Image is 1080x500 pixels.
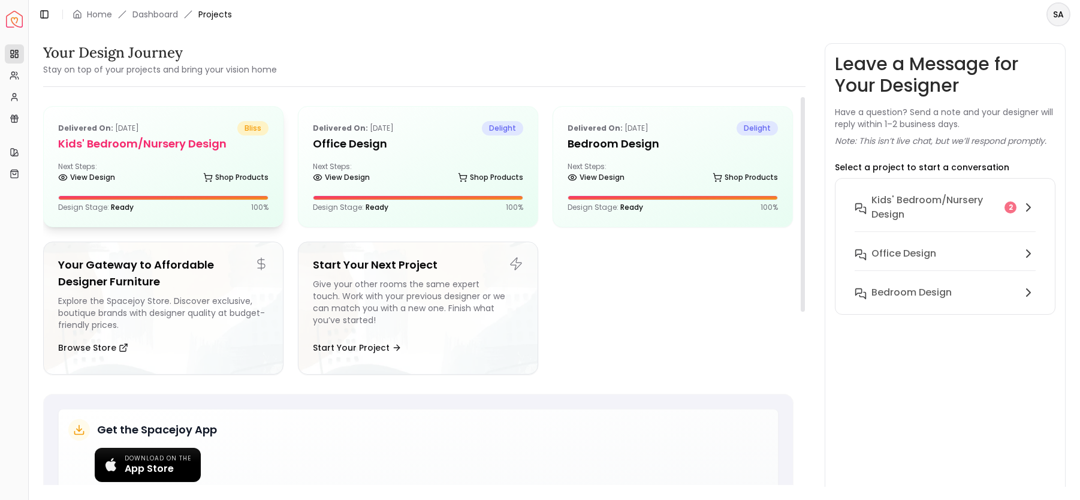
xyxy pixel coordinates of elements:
[58,336,128,360] button: Browse Store
[6,11,23,28] img: Spacejoy Logo
[313,257,523,273] h5: Start Your Next Project
[568,121,648,135] p: [DATE]
[1046,2,1070,26] button: SA
[251,203,269,212] p: 100 %
[1004,201,1016,213] div: 2
[871,246,936,261] h6: Office Design
[366,202,388,212] span: Ready
[58,295,269,331] div: Explore the Spacejoy Store. Discover exclusive, boutique brands with designer quality at budget-f...
[237,121,269,135] span: bliss
[568,169,625,186] a: View Design
[835,106,1056,130] p: Have a question? Send a note and your designer will reply within 1–2 business days.
[835,161,1009,173] p: Select a project to start a conversation
[568,123,623,133] b: Delivered on:
[458,169,523,186] a: Shop Products
[737,121,778,135] span: delight
[761,203,778,212] p: 100 %
[845,188,1046,242] button: Kids' Bedroom/Nursery design2
[713,169,778,186] a: Shop Products
[43,64,277,76] small: Stay on top of your projects and bring your vision home
[845,242,1046,281] button: Office Design
[506,203,523,212] p: 100 %
[58,135,269,152] h5: Kids' Bedroom/Nursery design
[313,123,368,133] b: Delivered on:
[568,203,643,212] p: Design Stage:
[835,53,1056,97] h3: Leave a Message for Your Designer
[58,123,113,133] b: Delivered on:
[568,162,778,186] div: Next Steps:
[482,121,523,135] span: delight
[203,169,269,186] a: Shop Products
[125,463,191,475] span: App Store
[313,336,402,360] button: Start Your Project
[43,242,283,375] a: Your Gateway to Affordable Designer FurnitureExplore the Spacejoy Store. Discover exclusive, bout...
[313,162,523,186] div: Next Steps:
[313,203,388,212] p: Design Stage:
[95,448,201,482] a: Download on the App Store
[132,8,178,20] a: Dashboard
[845,281,1046,305] button: Bedroom Design
[73,8,232,20] nav: breadcrumb
[835,135,1046,147] p: Note: This isn’t live chat, but we’ll respond promptly.
[43,43,277,62] h3: Your Design Journey
[313,121,394,135] p: [DATE]
[871,193,1000,222] h6: Kids' Bedroom/Nursery design
[125,455,191,463] span: Download on the
[58,162,269,186] div: Next Steps:
[298,242,538,375] a: Start Your Next ProjectGive your other rooms the same expert touch. Work with your previous desig...
[58,203,134,212] p: Design Stage:
[87,8,112,20] a: Home
[313,169,370,186] a: View Design
[568,135,778,152] h5: Bedroom Design
[58,257,269,290] h5: Your Gateway to Affordable Designer Furniture
[58,169,115,186] a: View Design
[97,421,217,438] h5: Get the Spacejoy App
[58,121,139,135] p: [DATE]
[620,202,643,212] span: Ready
[104,458,117,471] img: Apple logo
[198,8,232,20] span: Projects
[1048,4,1069,25] span: SA
[871,285,952,300] h6: Bedroom Design
[6,11,23,28] a: Spacejoy
[313,278,523,331] div: Give your other rooms the same expert touch. Work with your previous designer or we can match you...
[313,135,523,152] h5: Office Design
[111,202,134,212] span: Ready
